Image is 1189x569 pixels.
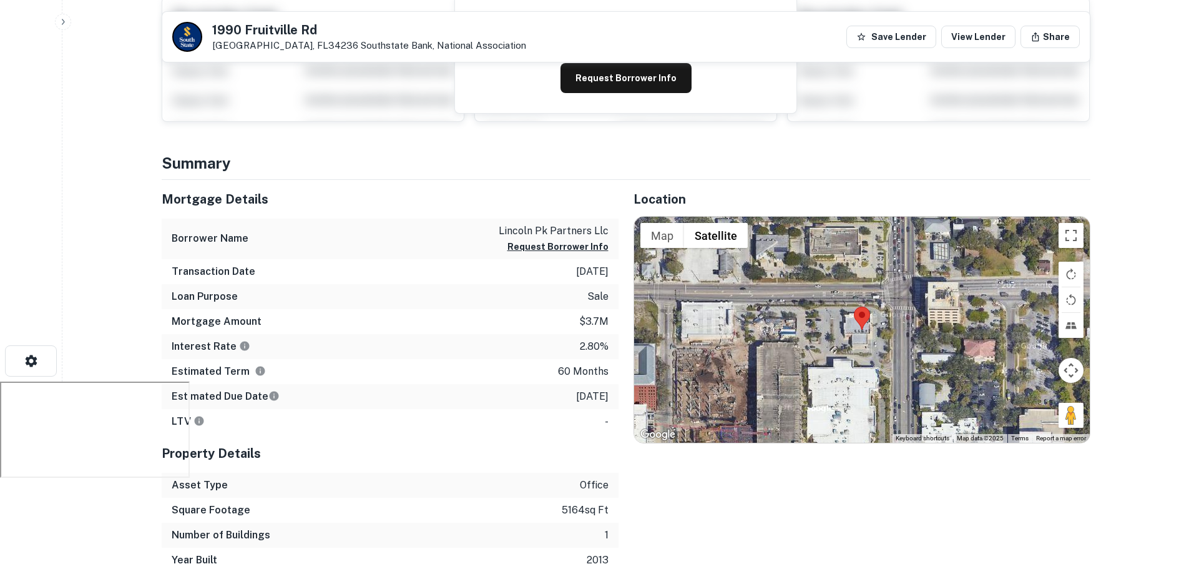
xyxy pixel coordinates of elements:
p: 5164 sq ft [562,503,609,518]
button: Toggle fullscreen view [1059,223,1084,248]
svg: Estimate is based on a standard schedule for this type of loan. [268,390,280,402]
p: 2.80% [580,339,609,354]
a: View Lender [941,26,1015,48]
h6: Interest Rate [172,339,250,354]
h6: Asset Type [172,478,228,493]
img: Google [637,427,678,443]
h5: 1990 Fruitville Rd [212,24,526,36]
a: Report a map error [1036,435,1086,442]
svg: Term is based on a standard schedule for this type of loan. [255,365,266,377]
span: Map data ©2025 [957,435,1004,442]
p: [DATE] [576,264,609,279]
p: $3.7m [579,314,609,329]
p: 60 months [558,364,609,379]
p: 1 [605,528,609,543]
h4: Summary [162,152,1090,174]
button: Request Borrower Info [507,239,609,254]
button: Map camera controls [1059,358,1084,383]
h6: Mortgage Amount [172,314,262,329]
p: [GEOGRAPHIC_DATA], FL34236 [212,40,526,51]
p: - [605,414,609,429]
p: 2013 [587,553,609,568]
p: sale [587,289,609,304]
h6: Transaction Date [172,264,255,279]
h6: Square Footage [172,503,250,518]
h6: Year Built [172,553,217,568]
a: Southstate Bank, National Association [361,40,526,51]
button: Share [1020,26,1080,48]
button: Tilt map [1059,313,1084,338]
iframe: Chat Widget [1127,469,1189,529]
button: Keyboard shortcuts [896,434,949,443]
button: Rotate map clockwise [1059,262,1084,287]
button: Drag Pegman onto the map to open Street View [1059,403,1084,428]
button: Save Lender [846,26,936,48]
p: lincoln pk partners llc [499,224,609,239]
button: Rotate map counterclockwise [1059,287,1084,312]
button: Request Borrower Info [560,63,692,93]
svg: LTVs displayed on the website are for informational purposes only and may be reported incorrectly... [193,415,205,427]
a: Open this area in Google Maps (opens a new window) [637,427,678,443]
h5: Location [634,190,1090,209]
p: [DATE] [576,389,609,404]
h6: Estimated Due Date [172,389,280,404]
button: Show satellite imagery [684,223,748,248]
button: Show street map [640,223,684,248]
h6: Number of Buildings [172,528,270,543]
p: office [580,478,609,493]
svg: The interest rates displayed on the website are for informational purposes only and may be report... [239,340,250,352]
h6: Estimated Term [172,364,266,379]
h6: Borrower Name [172,231,248,246]
h6: Loan Purpose [172,289,238,304]
h5: Mortgage Details [162,190,619,209]
h5: Property Details [162,444,619,463]
a: Terms (opens in new tab) [1011,435,1029,442]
